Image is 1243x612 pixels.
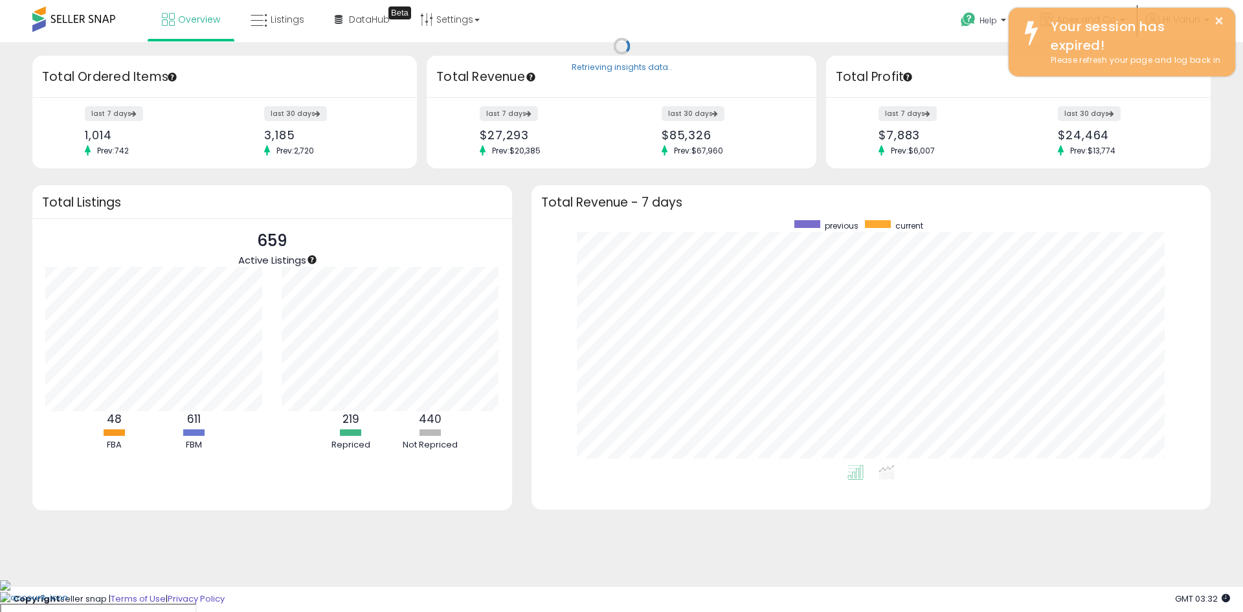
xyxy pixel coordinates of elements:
[895,220,923,231] span: current
[662,128,794,142] div: $85,326
[1041,17,1226,54] div: Your session has expired!
[1214,13,1224,29] button: ×
[166,71,178,83] div: Tooltip anchor
[419,411,442,427] b: 440
[879,106,937,121] label: last 7 days
[879,128,1009,142] div: $7,883
[42,68,407,86] h3: Total Ordered Items
[91,145,135,156] span: Prev: 742
[392,439,469,451] div: Not Repriced
[85,106,143,121] label: last 7 days
[436,68,807,86] h3: Total Revenue
[264,106,327,121] label: last 30 days
[950,2,1019,42] a: Help
[1058,128,1188,142] div: $24,464
[388,6,411,19] div: Tooltip anchor
[667,145,730,156] span: Prev: $67,960
[178,13,220,26] span: Overview
[884,145,941,156] span: Prev: $6,007
[349,13,390,26] span: DataHub
[271,13,304,26] span: Listings
[107,411,122,427] b: 48
[75,439,153,451] div: FBA
[486,145,547,156] span: Prev: $20,385
[42,198,502,207] h3: Total Listings
[825,220,858,231] span: previous
[480,106,538,121] label: last 7 days
[525,71,537,83] div: Tooltip anchor
[1064,145,1122,156] span: Prev: $13,774
[238,253,306,267] span: Active Listings
[155,439,232,451] div: FBM
[541,198,1201,207] h3: Total Revenue - 7 days
[980,15,997,26] span: Help
[312,439,390,451] div: Repriced
[264,128,394,142] div: 3,185
[662,106,724,121] label: last 30 days
[1058,106,1121,121] label: last 30 days
[836,68,1201,86] h3: Total Profit
[187,411,201,427] b: 611
[342,411,359,427] b: 219
[960,12,976,28] i: Get Help
[270,145,320,156] span: Prev: 2,720
[306,254,318,266] div: Tooltip anchor
[902,71,913,83] div: Tooltip anchor
[1041,54,1226,67] div: Please refresh your page and log back in
[238,229,306,253] p: 659
[480,128,612,142] div: $27,293
[572,62,672,74] div: Retrieving insights data..
[85,128,215,142] div: 1,014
